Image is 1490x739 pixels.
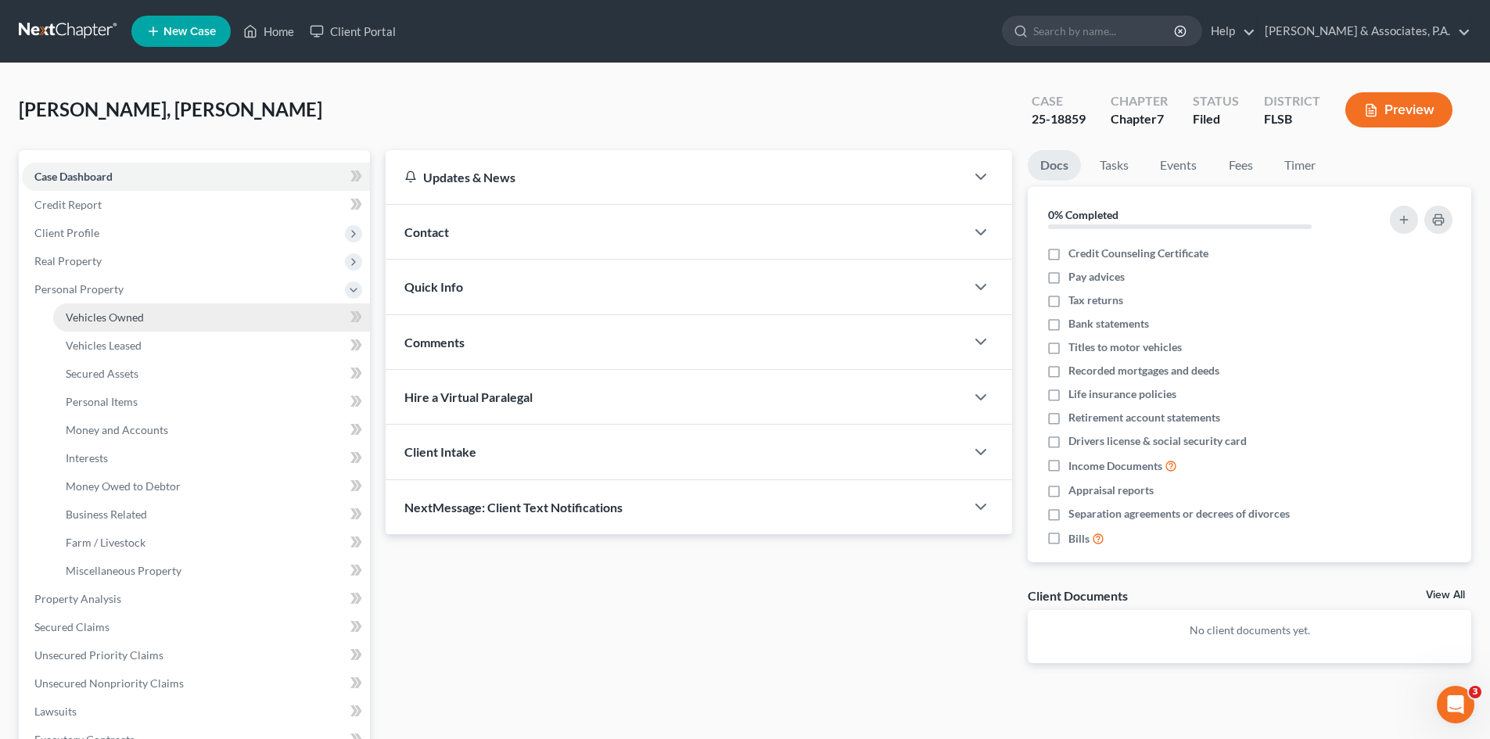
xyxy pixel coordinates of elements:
[53,557,370,585] a: Miscellaneous Property
[1068,292,1123,308] span: Tax returns
[34,705,77,718] span: Lawsuits
[66,339,142,352] span: Vehicles Leased
[34,170,113,183] span: Case Dashboard
[34,648,163,662] span: Unsecured Priority Claims
[66,367,138,380] span: Secured Assets
[53,416,370,444] a: Money and Accounts
[1032,110,1086,128] div: 25-18859
[1028,587,1128,604] div: Client Documents
[1068,316,1149,332] span: Bank statements
[53,360,370,388] a: Secured Assets
[1033,16,1176,45] input: Search by name...
[22,163,370,191] a: Case Dashboard
[1157,111,1164,126] span: 7
[1040,622,1459,638] p: No client documents yet.
[1068,386,1176,402] span: Life insurance policies
[22,191,370,219] a: Credit Report
[53,529,370,557] a: Farm / Livestock
[34,282,124,296] span: Personal Property
[34,676,184,690] span: Unsecured Nonpriority Claims
[1028,150,1081,181] a: Docs
[235,17,302,45] a: Home
[1203,17,1255,45] a: Help
[53,388,370,416] a: Personal Items
[66,536,145,549] span: Farm / Livestock
[404,224,449,239] span: Contact
[22,585,370,613] a: Property Analysis
[1087,150,1141,181] a: Tasks
[22,613,370,641] a: Secured Claims
[302,17,404,45] a: Client Portal
[1147,150,1209,181] a: Events
[66,479,181,493] span: Money Owed to Debtor
[34,254,102,267] span: Real Property
[1469,686,1481,698] span: 3
[1068,506,1290,522] span: Separation agreements or decrees of divorces
[1068,339,1182,355] span: Titles to motor vehicles
[66,508,147,521] span: Business Related
[1437,686,1474,723] iframe: Intercom live chat
[1272,150,1328,181] a: Timer
[66,423,168,436] span: Money and Accounts
[53,332,370,360] a: Vehicles Leased
[1426,590,1465,601] a: View All
[34,592,121,605] span: Property Analysis
[34,620,110,633] span: Secured Claims
[404,500,623,515] span: NextMessage: Client Text Notifications
[66,310,144,324] span: Vehicles Owned
[66,395,138,408] span: Personal Items
[66,451,108,465] span: Interests
[1193,92,1239,110] div: Status
[404,169,946,185] div: Updates & News
[1068,363,1219,378] span: Recorded mortgages and deeds
[66,564,181,577] span: Miscellaneous Property
[404,279,463,294] span: Quick Info
[404,444,476,459] span: Client Intake
[1068,433,1247,449] span: Drivers license & social security card
[1068,483,1154,498] span: Appraisal reports
[163,26,216,38] span: New Case
[1215,150,1266,181] a: Fees
[22,641,370,669] a: Unsecured Priority Claims
[1193,110,1239,128] div: Filed
[1068,269,1125,285] span: Pay advices
[404,389,533,404] span: Hire a Virtual Paralegal
[1068,246,1208,261] span: Credit Counseling Certificate
[1345,92,1452,127] button: Preview
[53,472,370,500] a: Money Owed to Debtor
[1111,92,1168,110] div: Chapter
[1068,531,1090,547] span: Bills
[53,444,370,472] a: Interests
[34,198,102,211] span: Credit Report
[1111,110,1168,128] div: Chapter
[22,698,370,726] a: Lawsuits
[34,226,99,239] span: Client Profile
[1264,92,1320,110] div: District
[53,303,370,332] a: Vehicles Owned
[1068,410,1220,425] span: Retirement account statements
[19,98,322,120] span: [PERSON_NAME], [PERSON_NAME]
[53,500,370,529] a: Business Related
[1068,458,1162,474] span: Income Documents
[1048,208,1118,221] strong: 0% Completed
[1264,110,1320,128] div: FLSB
[1257,17,1470,45] a: [PERSON_NAME] & Associates, P.A.
[1032,92,1086,110] div: Case
[22,669,370,698] a: Unsecured Nonpriority Claims
[404,335,465,350] span: Comments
